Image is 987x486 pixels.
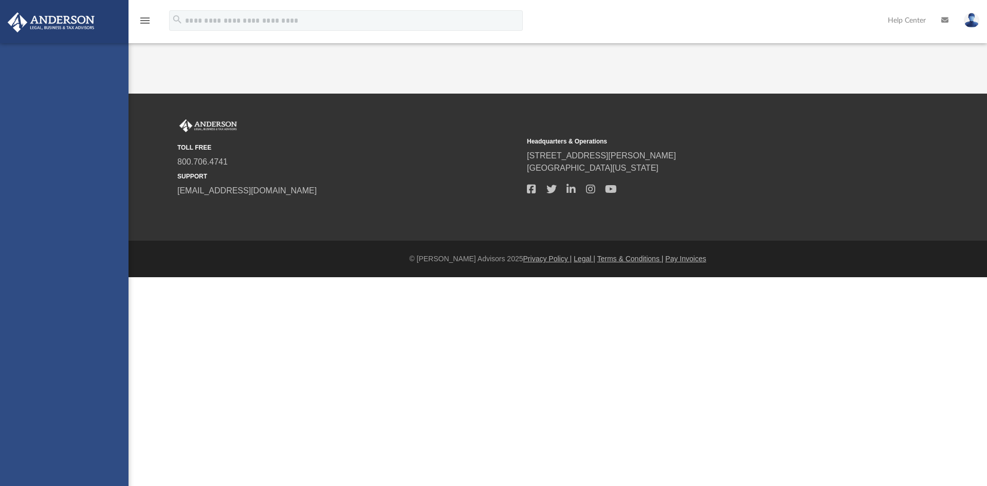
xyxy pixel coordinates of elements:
img: User Pic [964,13,979,28]
small: SUPPORT [177,172,520,181]
img: Anderson Advisors Platinum Portal [5,12,98,32]
a: [EMAIL_ADDRESS][DOMAIN_NAME] [177,186,317,195]
a: Privacy Policy | [523,255,572,263]
a: Pay Invoices [665,255,706,263]
i: search [172,14,183,25]
small: Headquarters & Operations [527,137,869,146]
a: Terms & Conditions | [597,255,664,263]
div: © [PERSON_NAME] Advisors 2025 [129,254,987,264]
a: 800.706.4741 [177,157,228,166]
a: [GEOGRAPHIC_DATA][US_STATE] [527,164,659,172]
small: TOLL FREE [177,143,520,152]
img: Anderson Advisors Platinum Portal [177,119,239,133]
i: menu [139,14,151,27]
a: menu [139,20,151,27]
a: [STREET_ADDRESS][PERSON_NAME] [527,151,676,160]
a: Legal | [574,255,595,263]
